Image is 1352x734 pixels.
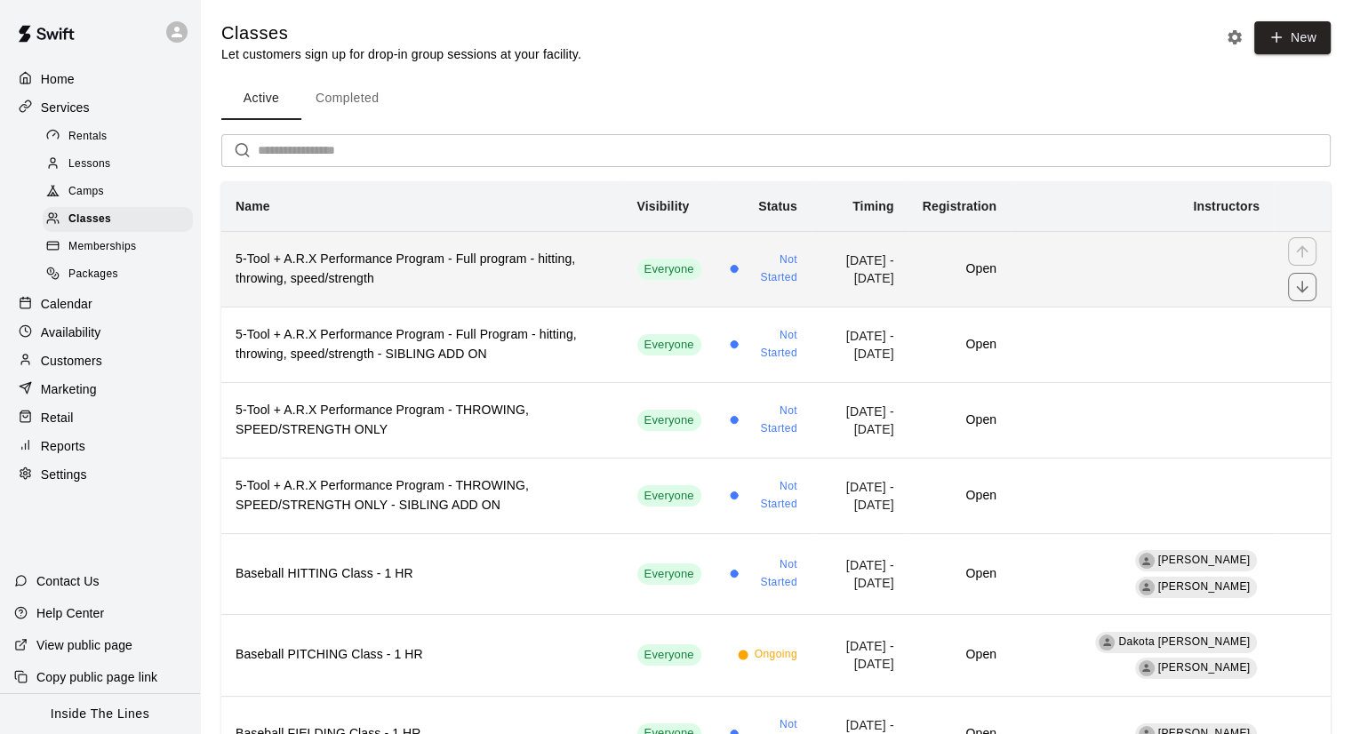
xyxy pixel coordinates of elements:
b: Registration [923,199,996,213]
p: Home [41,70,75,88]
h6: 5-Tool + A.R.X Performance Program - Full program - hitting, throwing, speed/strength [236,250,609,289]
td: [DATE] - [DATE] [812,458,908,533]
b: Timing [852,199,894,213]
h6: 5-Tool + A.R.X Performance Program - Full Program - hitting, throwing, speed/strength - SIBLING A... [236,325,609,364]
p: Calendar [41,295,92,313]
a: Camps [43,179,200,206]
span: Everyone [637,261,701,278]
div: This service is visible to all of your customers [637,485,701,507]
p: Marketing [41,380,97,398]
span: Not Started [745,251,796,287]
h5: Classes [221,21,581,45]
p: View public page [36,636,132,654]
p: Services [41,99,90,116]
span: Classes [68,211,111,228]
div: Gama Martinez [1139,553,1155,569]
button: New [1254,21,1331,54]
span: Dakota [PERSON_NAME] [1118,635,1250,648]
p: Customers [41,352,102,370]
td: [DATE] - [DATE] [812,615,908,696]
h6: Baseball HITTING Class - 1 HR [236,564,609,584]
button: move item down [1288,273,1316,301]
button: Classes settings [1221,24,1248,51]
div: This service is visible to all of your customers [637,563,701,585]
h6: Open [923,564,996,584]
b: Name [236,199,270,213]
span: [PERSON_NAME] [1158,661,1251,674]
td: [DATE] - [DATE] [812,231,908,307]
a: Marketing [14,376,186,403]
td: [DATE] - [DATE] [812,307,908,382]
span: Memberships [68,238,136,256]
span: Not Started [745,478,796,514]
button: Completed [301,77,393,120]
p: Settings [41,466,87,483]
td: [DATE] - [DATE] [812,382,908,458]
div: This service is visible to all of your customers [637,644,701,666]
a: Classes [43,206,200,234]
a: Home [14,66,186,92]
div: This service is visible to all of your customers [637,259,701,280]
h6: Open [923,411,996,430]
span: Everyone [637,412,701,429]
div: Packages [43,262,193,287]
a: Retail [14,404,186,431]
div: Rentals [43,124,193,149]
div: Dakota Bacus [1099,634,1115,650]
p: Copy public page link [36,668,157,686]
span: Everyone [637,647,701,664]
p: Help Center [36,604,104,622]
h6: Open [923,259,996,279]
b: Instructors [1193,199,1260,213]
p: Availability [41,323,101,341]
p: Contact Us [36,572,100,590]
h6: Open [923,486,996,506]
a: Customers [14,347,186,374]
span: Lessons [68,156,111,173]
h6: 5-Tool + A.R.X Performance Program - THROWING, SPEED/STRENGTH ONLY [236,401,609,440]
span: Not Started [745,327,796,363]
div: Lessons [43,152,193,177]
span: [PERSON_NAME] [1158,580,1251,593]
p: Inside The Lines [51,705,149,723]
a: Rentals [43,123,200,150]
span: [PERSON_NAME] [1158,554,1251,566]
div: Classes [43,207,193,232]
span: Everyone [637,488,701,505]
h6: Open [923,645,996,665]
a: Lessons [43,150,200,178]
span: Everyone [637,337,701,354]
a: Services [14,94,186,121]
a: Reports [14,433,186,459]
span: Rentals [68,128,108,146]
div: Cory Harris [1139,579,1155,595]
div: Ian Fink [1139,660,1155,676]
b: Status [758,199,797,213]
a: Memberships [43,234,200,261]
p: Reports [41,437,85,455]
td: [DATE] - [DATE] [812,533,908,614]
a: Availability [14,319,186,346]
h6: Baseball PITCHING Class - 1 HR [236,645,609,665]
button: Active [221,77,301,120]
div: Camps [43,180,193,204]
p: Retail [41,409,74,427]
div: This service is visible to all of your customers [637,410,701,431]
span: Not Started [745,403,796,438]
div: This service is visible to all of your customers [637,334,701,355]
a: Packages [43,261,200,289]
span: Everyone [637,566,701,583]
span: Packages [68,266,118,283]
a: Settings [14,461,186,488]
div: Memberships [43,235,193,259]
span: Not Started [745,556,796,592]
h6: 5-Tool + A.R.X Performance Program - THROWING, SPEED/STRENGTH ONLY - SIBLING ADD ON [236,476,609,515]
span: Ongoing [755,646,797,664]
p: Let customers sign up for drop-in group sessions at your facility. [221,45,581,63]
